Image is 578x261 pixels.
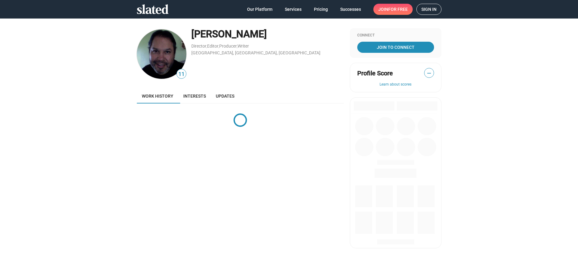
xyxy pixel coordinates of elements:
[373,4,413,15] a: Joinfor free
[378,4,408,15] span: Join
[357,42,434,53] a: Join To Connect
[335,4,366,15] a: Successes
[247,4,272,15] span: Our Platform
[416,4,441,15] a: Sign in
[340,4,361,15] span: Successes
[285,4,302,15] span: Services
[191,27,344,41] div: [PERSON_NAME]
[211,89,239,103] a: Updates
[206,45,207,48] span: ,
[191,44,206,48] a: Director
[219,45,219,48] span: ,
[137,89,178,103] a: Work history
[359,42,433,53] span: Join To Connect
[178,89,211,103] a: Interests
[142,94,173,99] span: Work history
[191,50,320,55] a: [GEOGRAPHIC_DATA], [GEOGRAPHIC_DATA], [GEOGRAPHIC_DATA]
[357,82,434,87] button: Learn about scores
[242,4,277,15] a: Our Platform
[280,4,306,15] a: Services
[309,4,333,15] a: Pricing
[177,70,186,78] span: 11
[314,4,328,15] span: Pricing
[183,94,206,99] span: Interests
[421,4,437,15] span: Sign in
[237,44,249,48] a: Writer
[424,69,434,77] span: —
[207,44,219,48] a: Editor
[216,94,234,99] span: Updates
[357,69,393,78] span: Profile Score
[219,44,237,48] a: Producer
[388,4,408,15] span: for free
[357,33,434,38] div: Connect
[137,29,186,79] img: Rudy Luna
